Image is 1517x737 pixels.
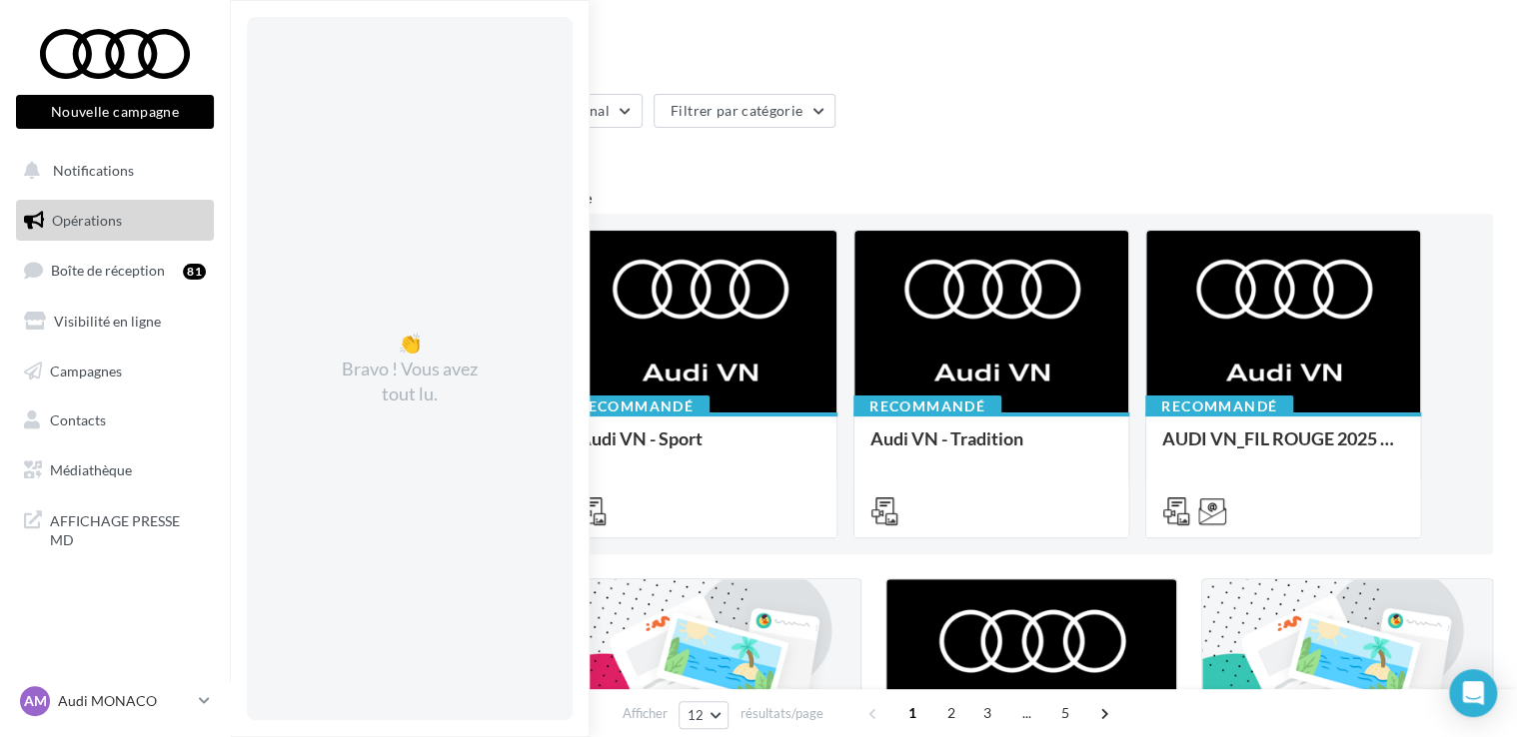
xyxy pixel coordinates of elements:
a: AM Audi MONACO [16,682,214,720]
span: 3 [971,697,1003,729]
a: Contacts [12,399,218,441]
div: 81 [183,264,206,280]
a: AFFICHAGE PRESSE MD [12,499,218,558]
div: Open Intercom Messenger [1449,669,1497,717]
button: Nouvelle campagne [16,95,214,129]
a: Opérations [12,200,218,242]
div: Audi VN - Sport [579,428,820,468]
span: résultats/page [740,704,822,723]
span: 12 [688,707,705,723]
span: Médiathèque [50,461,132,478]
a: Médiathèque [12,449,218,491]
span: ... [1010,697,1042,729]
span: Boîte de réception [51,262,165,279]
span: 1 [896,697,928,729]
span: Opérations [52,212,122,229]
a: Boîte de réception81 [12,249,218,292]
div: Recommandé [562,395,710,417]
span: 2 [935,697,967,729]
div: Opérations marketing [254,32,1493,62]
div: AUDI VN_FIL ROUGE 2025 - A1, Q2, Q3, Q5 et Q4 e-tron [1162,428,1404,468]
div: 4 opérations recommandées par votre enseigne [254,190,1493,206]
span: Notifications [53,162,134,179]
button: Filtrer par catégorie [654,94,835,128]
span: Campagnes [50,362,122,378]
span: Visibilité en ligne [54,313,161,330]
button: 12 [679,701,730,729]
div: Recommandé [1145,395,1293,417]
a: Visibilité en ligne [12,301,218,343]
span: Contacts [50,411,106,428]
p: Audi MONACO [58,691,191,711]
button: Notifications [12,150,210,192]
span: Afficher [623,704,668,723]
div: Recommandé [853,395,1001,417]
span: AFFICHAGE PRESSE MD [50,507,206,550]
span: AM [24,691,47,711]
div: Audi VN - Tradition [870,428,1112,468]
span: 5 [1049,697,1081,729]
a: Campagnes [12,351,218,392]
